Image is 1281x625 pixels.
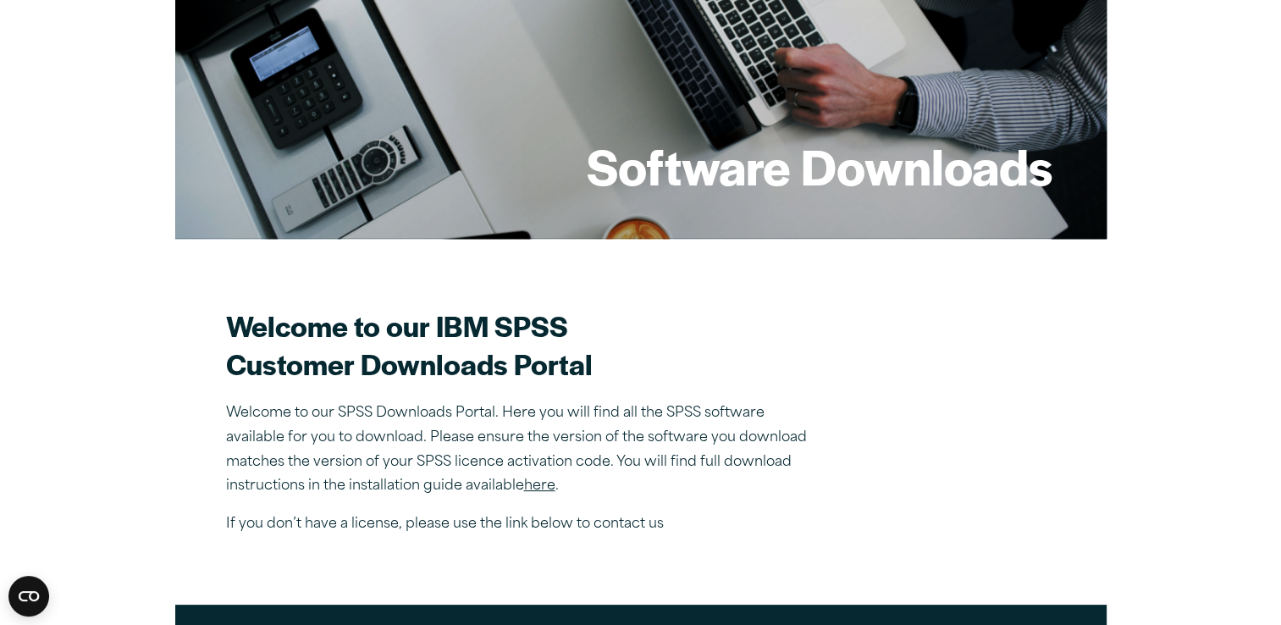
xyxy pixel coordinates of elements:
button: Open CMP widget [8,576,49,617]
p: If you don’t have a license, please use the link below to contact us [226,512,819,537]
h2: Welcome to our IBM SPSS Customer Downloads Portal [226,307,819,383]
p: Welcome to our SPSS Downloads Portal. Here you will find all the SPSS software available for you ... [226,401,819,499]
h1: Software Downloads [587,133,1052,199]
a: here [524,479,555,493]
